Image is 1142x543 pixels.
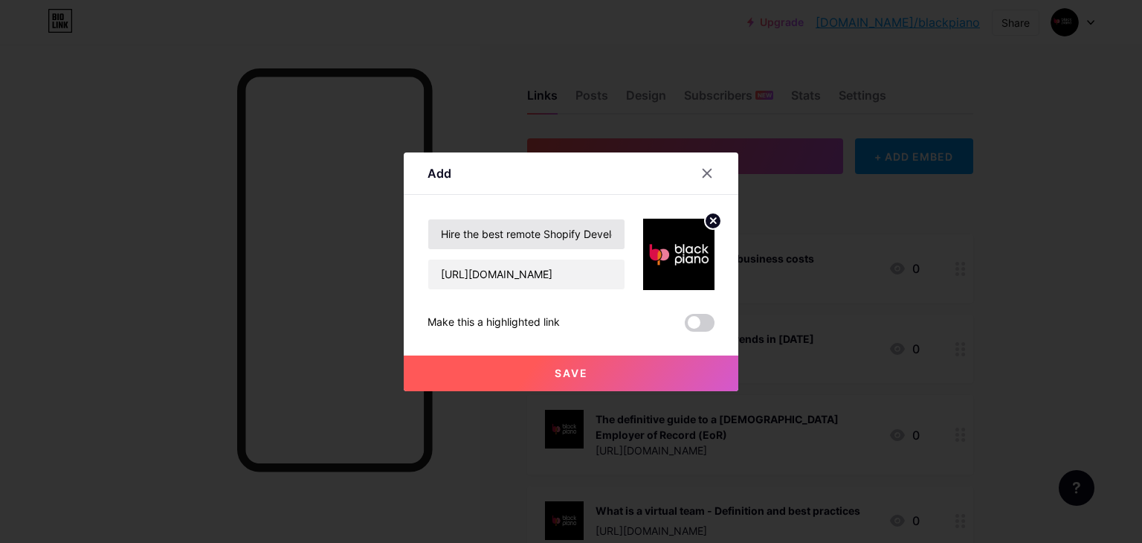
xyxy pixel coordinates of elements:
[428,164,451,182] div: Add
[404,356,738,391] button: Save
[643,219,714,290] img: link_thumbnail
[428,219,625,249] input: Title
[428,314,560,332] div: Make this a highlighted link
[428,260,625,289] input: URL
[555,367,588,379] span: Save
